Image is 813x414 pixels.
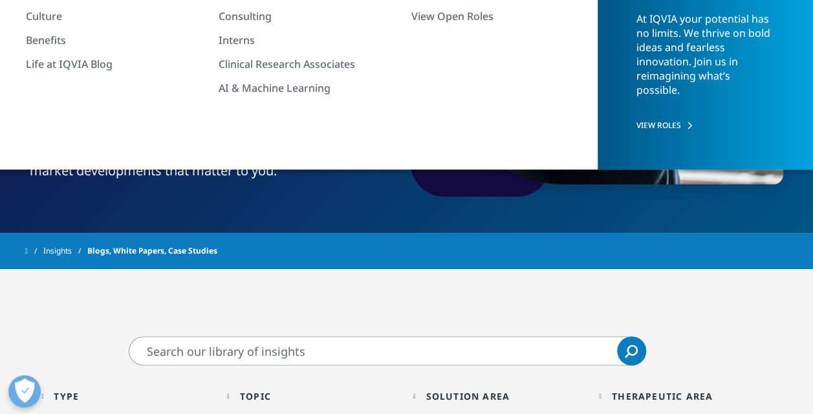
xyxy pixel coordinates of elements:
span: Blogs, White Papers, Case Studies [87,239,217,263]
a: Benefits [26,33,206,47]
h5: WE'RE HIRING [636,47,768,92]
a: Search [617,336,646,365]
a: Life at IQVIA Blog [26,57,206,71]
a: Consulting [219,9,398,23]
a: Interns [219,33,398,47]
a: Culture [26,9,206,23]
div: Type facet. [54,390,79,402]
a: VIEW ROLES [636,200,775,211]
a: View Open Roles [411,9,591,23]
input: Search [129,336,646,365]
svg: Search [625,345,638,358]
div: Therapeutic Area facet. [612,390,713,402]
a: Clinical Research Associates [219,57,398,71]
a: Insights [43,239,87,263]
p: At IQVIA your potential has no limits. We thrive on bold ideas and fearless innovation. Join us i... [636,92,775,189]
button: Open Preferences [8,375,41,408]
div: Solution Area facet. [426,390,510,402]
div: Topic facet. [240,390,271,402]
a: AI & Machine Learning [219,81,398,95]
